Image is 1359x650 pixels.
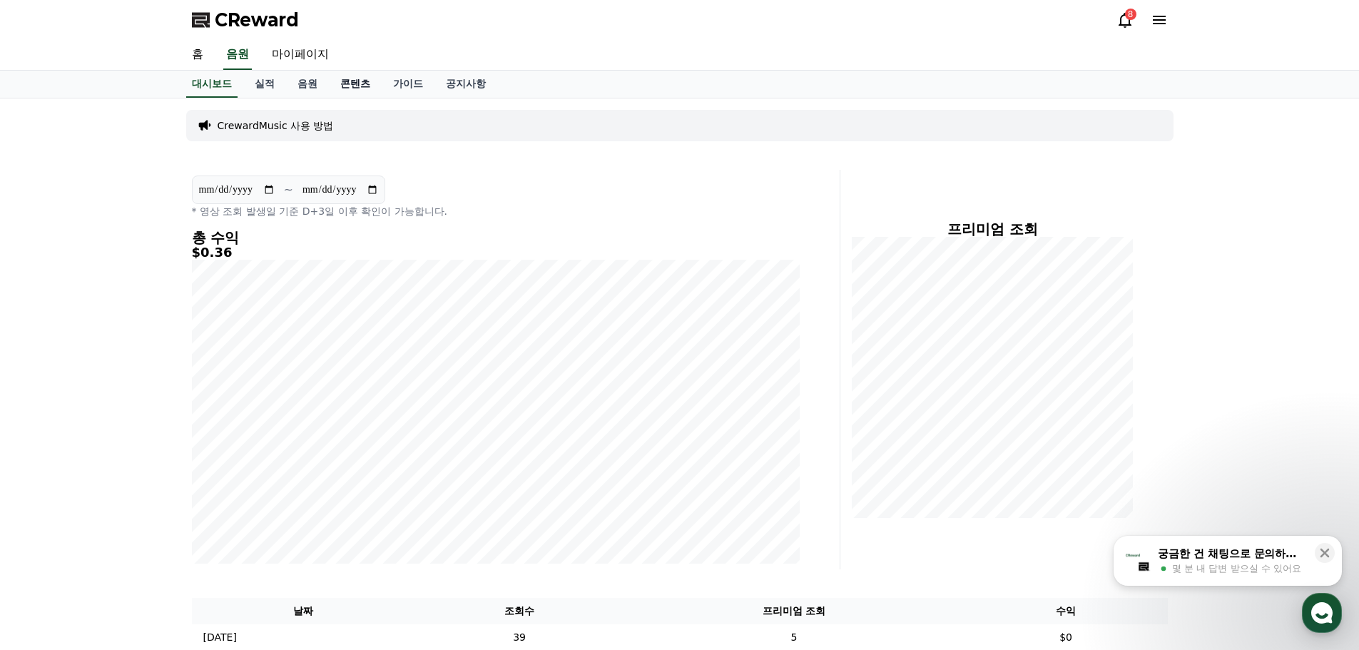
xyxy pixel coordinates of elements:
th: 수익 [964,598,1168,624]
a: 마이페이지 [260,40,340,70]
span: CReward [215,9,299,31]
a: 설정 [184,452,274,488]
p: ~ [284,181,293,198]
span: 설정 [220,474,238,485]
th: 조회수 [415,598,623,624]
div: 8 [1125,9,1136,20]
a: CrewardMusic 사용 방법 [218,118,334,133]
a: CReward [192,9,299,31]
a: 실적 [243,71,286,98]
a: 8 [1116,11,1134,29]
a: 음원 [223,40,252,70]
p: [DATE] [203,630,237,645]
a: 대화 [94,452,184,488]
a: 콘텐츠 [329,71,382,98]
h5: $0.36 [192,245,800,260]
a: 홈 [4,452,94,488]
a: 홈 [180,40,215,70]
span: 대화 [131,474,148,486]
a: 음원 [286,71,329,98]
th: 프리미엄 조회 [623,598,964,624]
th: 날짜 [192,598,415,624]
a: 공지사항 [434,71,497,98]
h4: 프리미엄 조회 [852,221,1134,237]
a: 대시보드 [186,71,238,98]
a: 가이드 [382,71,434,98]
p: * 영상 조회 발생일 기준 D+3일 이후 확인이 가능합니다. [192,204,800,218]
span: 홈 [45,474,54,485]
h4: 총 수익 [192,230,800,245]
